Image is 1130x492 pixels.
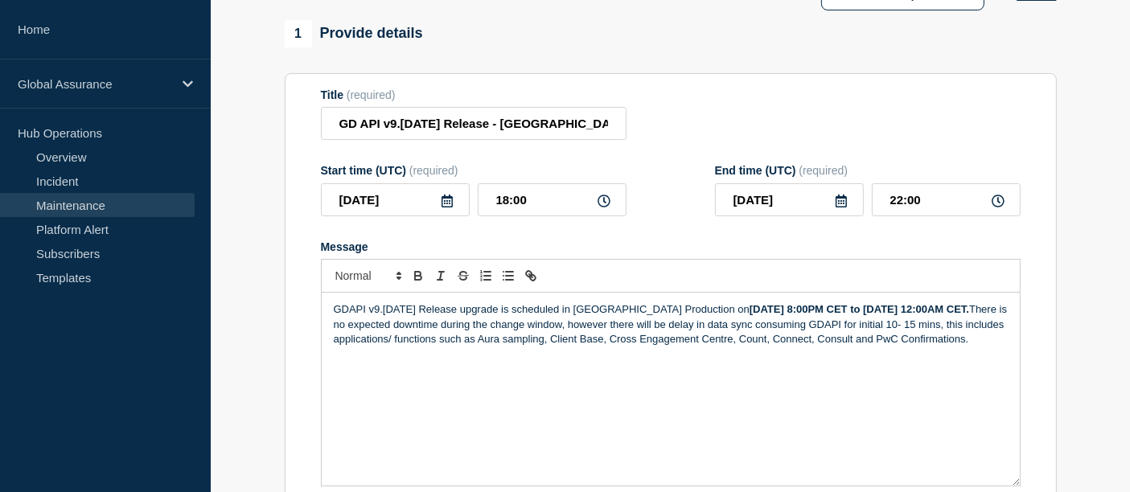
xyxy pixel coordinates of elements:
[334,302,1008,346] p: GDAPI v9.[DATE] Release upgrade is scheduled in [GEOGRAPHIC_DATA] Production on There is no expec...
[520,266,542,285] button: Toggle link
[750,303,969,315] strong: [DATE] 8:00PM CET to [DATE] 12:00AM CET.
[478,183,627,216] input: HH:MM
[321,107,627,140] input: Title
[285,20,312,47] span: 1
[322,293,1020,486] div: Message
[407,266,429,285] button: Toggle bold text
[452,266,475,285] button: Toggle strikethrough text
[409,164,458,177] span: (required)
[285,20,423,47] div: Provide details
[429,266,452,285] button: Toggle italic text
[321,240,1021,253] div: Message
[321,164,627,177] div: Start time (UTC)
[715,164,1021,177] div: End time (UTC)
[321,88,627,101] div: Title
[18,77,172,91] p: Global Assurance
[497,266,520,285] button: Toggle bulleted list
[321,183,470,216] input: YYYY-MM-DD
[872,183,1021,216] input: HH:MM
[475,266,497,285] button: Toggle ordered list
[328,266,407,285] span: Font size
[799,164,848,177] span: (required)
[715,183,864,216] input: YYYY-MM-DD
[347,88,396,101] span: (required)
